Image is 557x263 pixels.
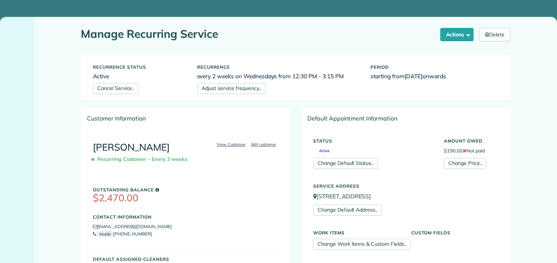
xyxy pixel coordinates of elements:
span: Active [313,149,329,153]
a: Delete [479,28,510,41]
h5: Outstanding Balance [93,187,278,192]
a: Change Price.. [444,158,486,169]
a: Cancel Service.. [93,83,138,94]
h5: Custom Fields [411,230,498,235]
h1: Manage Recurring Service [81,28,435,40]
a: Change Default Address.. [313,205,382,216]
a: Change Default Status.. [313,158,378,169]
a: View Customer [214,141,248,148]
span: Recurring Customer - Every 2 weeks [93,153,190,166]
a: Edit customer [249,141,279,148]
h6: Active [93,73,186,79]
h5: Amount Owed [444,138,498,143]
h5: Contact Information [93,215,278,219]
small: Mobile [97,231,113,237]
a: Mobile[PHONE_NUMBER] [93,231,152,237]
div: Customer Information [81,108,290,129]
h5: Recurrence status [93,65,186,69]
div: $190.00 Not paid [438,135,504,169]
span: [DATE] [405,72,423,80]
button: Actions [440,28,474,41]
div: Default Appointment Information [301,108,510,129]
li: [EMAIL_ADDRESS][DOMAIN_NAME] [93,223,278,230]
h6: every 2 weeks on Wednesdays from 12:30 PM - 3:15 PM [197,73,360,79]
h5: Work Items [313,230,400,235]
h5: Recurrence [197,65,360,69]
a: Change Work Items & Custom Fields.. [313,239,411,250]
h5: Service Address [313,184,498,188]
h5: Default Assigned Cleaners [93,257,278,262]
h5: Period [370,65,498,69]
a: [PERSON_NAME] [93,141,170,153]
h6: starting from onwards [370,73,498,79]
a: Adjust service frequency.. [197,83,265,94]
h3: $2,470.00 [93,193,278,203]
h5: Status [313,138,433,143]
p: [STREET_ADDRESS] [313,192,498,201]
